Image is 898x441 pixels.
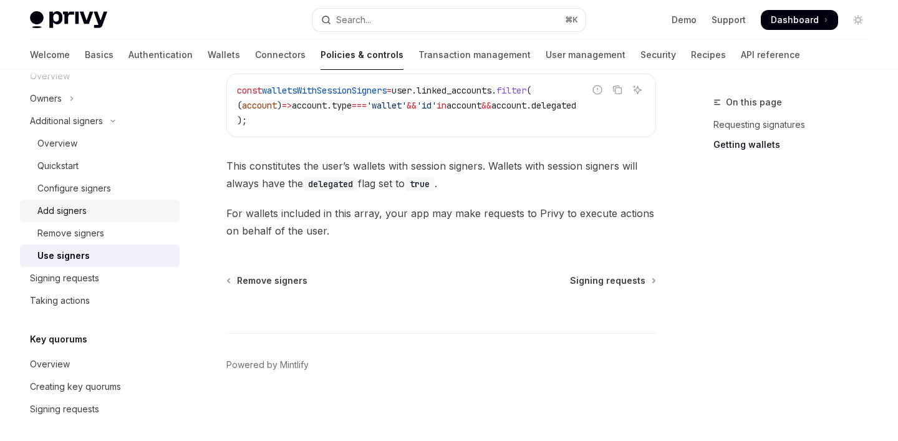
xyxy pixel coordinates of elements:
span: user [392,85,412,96]
a: Connectors [255,40,306,70]
img: light logo [30,11,107,29]
span: linked_accounts [417,85,491,96]
div: Remove signers [37,226,104,241]
a: Overview [20,132,180,155]
div: Signing requests [30,271,99,286]
span: . [526,100,531,111]
a: Wallets [208,40,240,70]
span: . [412,85,417,96]
button: Open search [312,9,585,31]
code: delegated [303,177,358,191]
span: ( [526,85,531,96]
a: Use signers [20,245,180,267]
span: walletsWithSessionSigners [262,85,387,96]
span: && [481,100,491,111]
span: filter [496,85,526,96]
div: Configure signers [37,181,111,196]
span: 'id' [417,100,437,111]
button: Toggle Additional signers section [20,110,180,132]
span: . [491,85,496,96]
a: Demo [672,14,697,26]
span: On this page [726,95,782,110]
button: Toggle Owners section [20,87,180,110]
span: account [491,100,526,111]
a: Support [712,14,746,26]
button: Ask AI [629,82,645,98]
span: account [242,100,277,111]
a: Configure signers [20,177,180,200]
a: API reference [741,40,800,70]
a: Add signers [20,200,180,222]
a: Basics [85,40,113,70]
span: ) [277,100,282,111]
span: in [437,100,447,111]
div: Signing requests [30,402,99,417]
span: ( [237,100,242,111]
span: => [282,100,292,111]
span: = [387,85,392,96]
a: Remove signers [228,274,307,287]
a: Overview [20,353,180,376]
a: Quickstart [20,155,180,177]
a: Welcome [30,40,70,70]
span: Remove signers [237,274,307,287]
a: Dashboard [761,10,838,30]
a: Creating key quorums [20,376,180,398]
span: Signing requests [570,274,645,287]
div: Search... [336,12,371,27]
a: Recipes [691,40,726,70]
a: Signing requests [570,274,655,287]
span: account [447,100,481,111]
button: Report incorrect code [589,82,606,98]
span: delegated [531,100,576,111]
div: Add signers [37,203,87,218]
a: Signing requests [20,398,180,420]
span: Dashboard [771,14,819,26]
span: 'wallet' [367,100,407,111]
a: Taking actions [20,289,180,312]
a: Authentication [128,40,193,70]
div: Additional signers [30,114,103,128]
div: Use signers [37,248,90,263]
a: Policies & controls [321,40,403,70]
div: Overview [37,136,77,151]
button: Copy the contents from the code block [609,82,625,98]
div: Taking actions [30,293,90,308]
span: && [407,100,417,111]
a: Transaction management [418,40,531,70]
a: Requesting signatures [713,115,878,135]
div: Quickstart [37,158,79,173]
h5: Key quorums [30,332,87,347]
a: Powered by Mintlify [226,359,309,371]
a: Remove signers [20,222,180,245]
code: true [405,177,435,191]
div: Creating key quorums [30,379,121,394]
span: type [332,100,352,111]
span: ⌘ K [565,15,578,25]
a: Signing requests [20,267,180,289]
span: ); [237,115,247,126]
span: . [327,100,332,111]
a: Security [640,40,676,70]
a: User management [546,40,625,70]
div: Owners [30,91,62,106]
span: const [237,85,262,96]
span: For wallets included in this array, your app may make requests to Privy to execute actions on beh... [226,205,656,240]
button: Toggle dark mode [848,10,868,30]
span: This constitutes the user’s wallets with session signers. Wallets with session signers will alway... [226,157,656,192]
span: === [352,100,367,111]
div: Overview [30,357,70,372]
a: Getting wallets [713,135,878,155]
span: account [292,100,327,111]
